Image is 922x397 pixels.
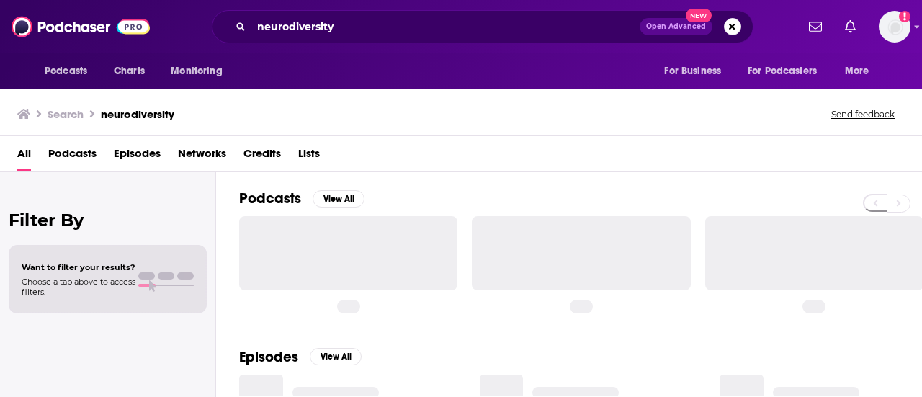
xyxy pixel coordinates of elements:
input: Search podcasts, credits, & more... [251,15,640,38]
button: open menu [738,58,838,85]
a: Podcasts [48,142,97,171]
span: For Podcasters [748,61,817,81]
h2: Filter By [9,210,207,231]
img: Podchaser - Follow, Share and Rate Podcasts [12,13,150,40]
a: Episodes [114,142,161,171]
span: For Business [664,61,721,81]
a: Show notifications dropdown [803,14,828,39]
span: Choose a tab above to access filters. [22,277,135,297]
button: open menu [35,58,106,85]
span: Open Advanced [646,23,706,30]
div: Search podcasts, credits, & more... [212,10,753,43]
h2: Episodes [239,348,298,366]
span: Want to filter your results? [22,262,135,272]
button: open menu [835,58,887,85]
button: open menu [161,58,241,85]
a: PodcastsView All [239,189,364,208]
svg: Add a profile image [899,11,910,22]
button: open menu [654,58,739,85]
h3: Search [48,107,84,121]
button: Send feedback [827,108,899,120]
button: Show profile menu [879,11,910,43]
a: Credits [243,142,281,171]
img: User Profile [879,11,910,43]
span: Logged in as juliahaav [879,11,910,43]
a: Show notifications dropdown [839,14,861,39]
span: Charts [114,61,145,81]
span: New [686,9,712,22]
span: Podcasts [45,61,87,81]
button: View All [313,190,364,208]
span: More [845,61,869,81]
button: Open AdvancedNew [640,18,712,35]
h2: Podcasts [239,189,301,208]
a: Lists [298,142,320,171]
a: Charts [104,58,153,85]
button: View All [310,348,362,365]
h3: neurodiversity [101,107,174,121]
span: Monitoring [171,61,222,81]
a: All [17,142,31,171]
a: EpisodesView All [239,348,362,366]
a: Networks [178,142,226,171]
